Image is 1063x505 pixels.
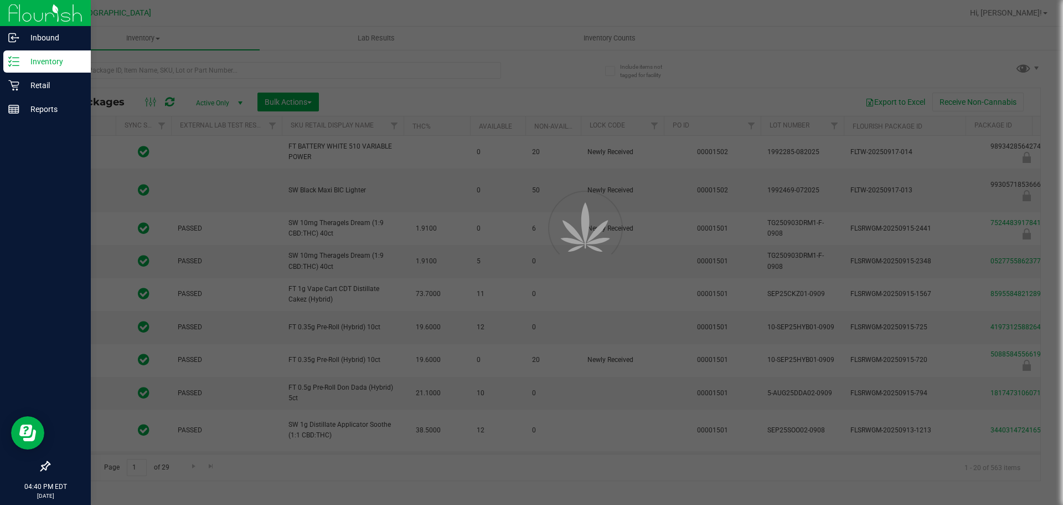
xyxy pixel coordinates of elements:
iframe: Resource center [11,416,44,450]
p: 04:40 PM EDT [5,482,86,492]
inline-svg: Retail [8,80,19,91]
p: Retail [19,79,86,92]
p: [DATE] [5,492,86,500]
inline-svg: Inventory [8,56,19,67]
inline-svg: Inbound [8,32,19,43]
p: Reports [19,103,86,116]
p: Inventory [19,55,86,68]
inline-svg: Reports [8,104,19,115]
p: Inbound [19,31,86,44]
